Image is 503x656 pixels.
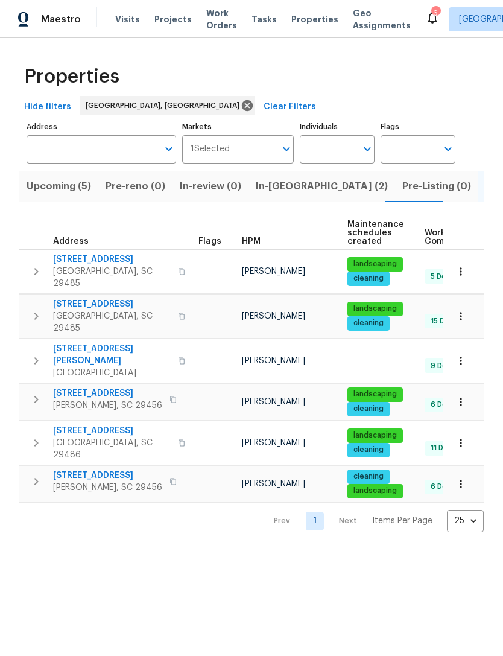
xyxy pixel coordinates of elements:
[198,237,221,246] span: Flags
[426,443,462,453] span: 11 Done
[242,312,305,320] span: [PERSON_NAME]
[53,482,162,494] span: [PERSON_NAME], SC 29456
[191,144,230,154] span: 1 Selected
[242,439,305,447] span: [PERSON_NAME]
[53,367,171,379] span: [GEOGRAPHIC_DATA]
[300,123,375,130] label: Individuals
[306,512,324,530] a: Goto page 1
[349,486,402,496] span: landscaping
[426,482,461,492] span: 6 Done
[242,237,261,246] span: HPM
[53,387,162,400] span: [STREET_ADDRESS]
[347,220,404,246] span: Maintenance schedules created
[27,178,91,195] span: Upcoming (5)
[242,357,305,365] span: [PERSON_NAME]
[381,123,455,130] label: Flags
[349,259,402,269] span: landscaping
[115,13,140,25] span: Visits
[242,398,305,406] span: [PERSON_NAME]
[24,100,71,115] span: Hide filters
[256,178,388,195] span: In-[GEOGRAPHIC_DATA] (2)
[53,266,171,290] span: [GEOGRAPHIC_DATA], SC 29485
[259,96,321,118] button: Clear Filters
[426,272,460,282] span: 5 Done
[431,7,440,19] div: 6
[349,404,388,414] span: cleaning
[402,178,471,195] span: Pre-Listing (0)
[53,343,171,367] span: [STREET_ADDRESS][PERSON_NAME]
[426,400,461,410] span: 6 Done
[182,123,294,130] label: Markets
[160,141,177,158] button: Open
[349,430,402,441] span: landscaping
[251,15,277,24] span: Tasks
[206,7,237,31] span: Work Orders
[106,178,165,195] span: Pre-reno (0)
[353,7,411,31] span: Geo Assignments
[349,273,388,284] span: cleaning
[262,510,484,532] nav: Pagination Navigation
[180,178,241,195] span: In-review (0)
[53,400,162,412] span: [PERSON_NAME], SC 29456
[19,96,76,118] button: Hide filters
[86,100,244,112] span: [GEOGRAPHIC_DATA], [GEOGRAPHIC_DATA]
[349,318,388,328] span: cleaning
[53,237,89,246] span: Address
[440,141,457,158] button: Open
[53,437,171,461] span: [GEOGRAPHIC_DATA], SC 29486
[426,361,461,371] span: 9 Done
[349,471,388,482] span: cleaning
[242,480,305,488] span: [PERSON_NAME]
[242,267,305,276] span: [PERSON_NAME]
[278,141,295,158] button: Open
[27,123,176,130] label: Address
[349,445,388,455] span: cleaning
[41,13,81,25] span: Maestro
[53,425,171,437] span: [STREET_ADDRESS]
[53,470,162,482] span: [STREET_ADDRESS]
[426,316,463,326] span: 15 Done
[53,310,171,334] span: [GEOGRAPHIC_DATA], SC 29485
[154,13,192,25] span: Projects
[53,253,171,266] span: [STREET_ADDRESS]
[291,13,338,25] span: Properties
[24,71,119,83] span: Properties
[53,298,171,310] span: [STREET_ADDRESS]
[349,389,402,400] span: landscaping
[80,96,255,115] div: [GEOGRAPHIC_DATA], [GEOGRAPHIC_DATA]
[372,515,432,527] p: Items Per Page
[349,304,402,314] span: landscaping
[359,141,376,158] button: Open
[425,229,501,246] span: Work Order Completion
[447,505,484,537] div: 25
[264,100,316,115] span: Clear Filters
